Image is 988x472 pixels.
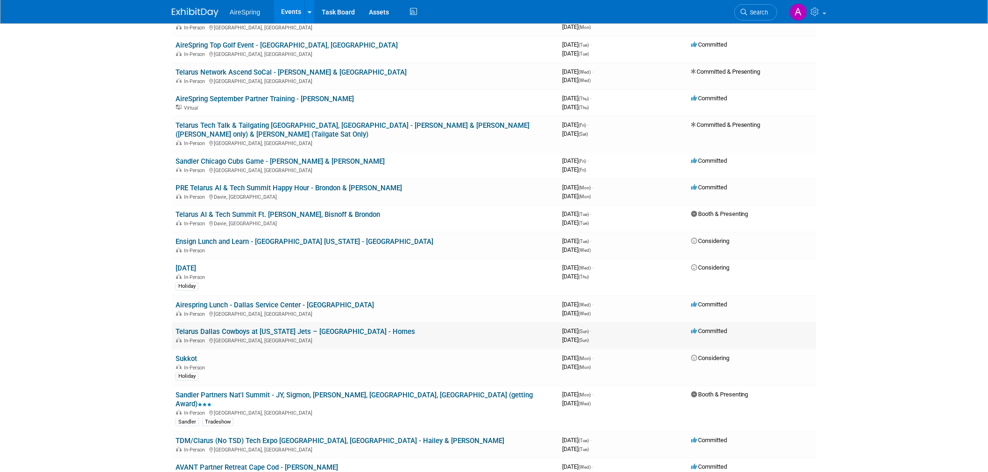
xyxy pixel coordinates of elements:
span: [DATE] [562,391,593,398]
span: In-Person [184,274,208,280]
span: Search [747,9,769,16]
span: (Mon) [579,25,591,30]
img: In-Person Event [176,25,182,29]
span: [DATE] [562,130,588,137]
span: [DATE] [562,184,593,191]
span: In-Person [184,194,208,200]
span: - [592,301,593,308]
div: [GEOGRAPHIC_DATA], [GEOGRAPHIC_DATA] [176,445,555,453]
img: In-Person Event [176,78,182,83]
span: Committed & Presenting [691,68,761,75]
img: In-Person Event [176,167,182,172]
span: [DATE] [562,210,592,217]
img: In-Person Event [176,410,182,415]
span: [DATE] [562,23,591,30]
span: (Mon) [579,356,591,361]
img: In-Person Event [176,140,182,145]
div: [GEOGRAPHIC_DATA], [GEOGRAPHIC_DATA] [176,409,555,416]
img: In-Person Event [176,221,182,225]
div: Holiday [176,282,198,291]
span: (Mon) [579,365,591,370]
img: Aila Ortiaga [790,3,807,21]
span: [DATE] [562,354,593,361]
a: Telarus Network Ascend SoCal - [PERSON_NAME] & [GEOGRAPHIC_DATA] [176,68,407,76]
span: [DATE] [562,95,592,102]
span: [DATE] [562,68,593,75]
span: [DATE] [562,463,593,470]
span: (Thu) [579,96,589,101]
span: Virtual [184,105,201,111]
span: (Tue) [579,51,589,56]
div: Tradeshow [202,418,233,426]
span: (Wed) [579,69,591,75]
div: Holiday [176,372,198,381]
span: [DATE] [562,246,591,253]
span: Committed [691,463,727,470]
span: - [592,463,593,470]
div: [GEOGRAPHIC_DATA], [GEOGRAPHIC_DATA] [176,23,555,31]
span: AireSpring [230,8,260,16]
span: Committed [691,184,727,191]
a: Telarus Tech Talk & Tailgating [GEOGRAPHIC_DATA], [GEOGRAPHIC_DATA] - [PERSON_NAME] & [PERSON_NAM... [176,121,529,139]
img: Virtual Event [176,105,182,110]
div: Davie, [GEOGRAPHIC_DATA] [176,219,555,227]
span: [DATE] [562,264,593,271]
span: In-Person [184,51,208,57]
span: - [587,121,589,128]
span: [DATE] [562,50,589,57]
span: In-Person [184,25,208,31]
div: Sandler [176,418,199,426]
span: [DATE] [562,437,592,444]
a: Sandler Partners Nat'l Summit - JY, Sigmon, [PERSON_NAME], [GEOGRAPHIC_DATA], [GEOGRAPHIC_DATA] (... [176,391,533,408]
span: Booth & Presenting [691,391,748,398]
span: [DATE] [562,363,591,370]
span: Considering [691,237,729,244]
a: AireSpring Top Golf Event - [GEOGRAPHIC_DATA], [GEOGRAPHIC_DATA] [176,41,398,49]
span: (Fri) [579,123,586,128]
span: [DATE] [562,121,589,128]
img: In-Person Event [176,447,182,451]
div: [GEOGRAPHIC_DATA], [GEOGRAPHIC_DATA] [176,336,555,344]
span: (Wed) [579,265,591,271]
span: - [590,41,592,48]
span: (Sun) [579,329,589,334]
div: [GEOGRAPHIC_DATA], [GEOGRAPHIC_DATA] [176,310,555,317]
span: In-Person [184,311,208,317]
span: - [590,327,592,334]
span: - [592,264,593,271]
span: In-Person [184,447,208,453]
a: Telarus AI & Tech Summit Ft. [PERSON_NAME], Bisnoff & Brondon [176,210,380,219]
div: [GEOGRAPHIC_DATA], [GEOGRAPHIC_DATA] [176,50,555,57]
div: [GEOGRAPHIC_DATA], [GEOGRAPHIC_DATA] [176,77,555,84]
a: TDM/Clarus (No TSD) Tech Expo [GEOGRAPHIC_DATA], [GEOGRAPHIC_DATA] - Hailey & [PERSON_NAME] [176,437,504,445]
span: (Thu) [579,274,589,279]
span: Committed [691,301,727,308]
span: (Mon) [579,392,591,397]
span: (Fri) [579,167,586,173]
span: (Wed) [579,465,591,470]
span: [DATE] [562,76,591,83]
div: [GEOGRAPHIC_DATA], [GEOGRAPHIC_DATA] [176,166,555,174]
img: In-Person Event [176,51,182,56]
span: In-Person [184,140,208,146]
span: [DATE] [562,336,589,343]
span: In-Person [184,78,208,84]
span: In-Person [184,410,208,416]
span: Considering [691,354,729,361]
span: (Tue) [579,447,589,452]
a: [DATE] [176,264,196,272]
span: (Wed) [579,78,591,83]
a: Ensign Lunch and Learn - [GEOGRAPHIC_DATA] [US_STATE] - [GEOGRAPHIC_DATA] [176,237,433,246]
span: (Wed) [579,401,591,406]
span: - [590,210,592,217]
span: Committed [691,437,727,444]
span: (Fri) [579,159,586,164]
span: (Tue) [579,239,589,244]
span: Committed [691,327,727,334]
span: In-Person [184,365,208,371]
span: (Sun) [579,338,589,343]
span: In-Person [184,221,208,227]
span: Committed [691,41,727,48]
span: - [592,354,593,361]
span: (Wed) [579,302,591,307]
